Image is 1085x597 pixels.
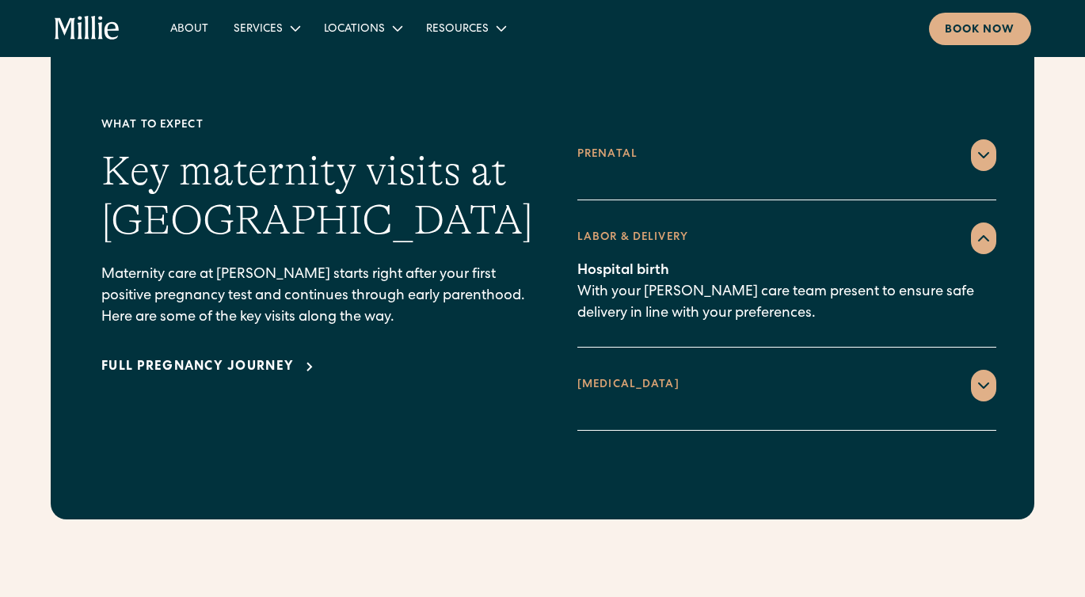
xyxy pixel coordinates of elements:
p: With your [PERSON_NAME] care team present to ensure safe delivery in line with your preferences. [577,260,996,325]
div: Services [221,15,311,41]
div: Resources [426,21,489,38]
div: Book now [945,22,1015,39]
div: Full pregnancy journey [101,358,294,377]
p: Maternity care at [PERSON_NAME] starts right after your first positive pregnancy test and continu... [101,264,533,329]
h2: Key maternity visits at [GEOGRAPHIC_DATA] [101,146,533,245]
div: What to expect [101,117,533,134]
div: Locations [324,21,385,38]
span: Hospital birth [577,264,669,278]
div: Resources [413,15,517,41]
a: About [158,15,221,41]
div: Services [234,21,283,38]
a: Full pregnancy journey [101,358,319,377]
div: LABOR & DELIVERY [577,230,688,246]
a: home [55,16,120,41]
a: Book now [929,13,1031,45]
div: Locations [311,15,413,41]
div: Prenatal [577,146,638,163]
div: [MEDICAL_DATA] [577,377,680,394]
